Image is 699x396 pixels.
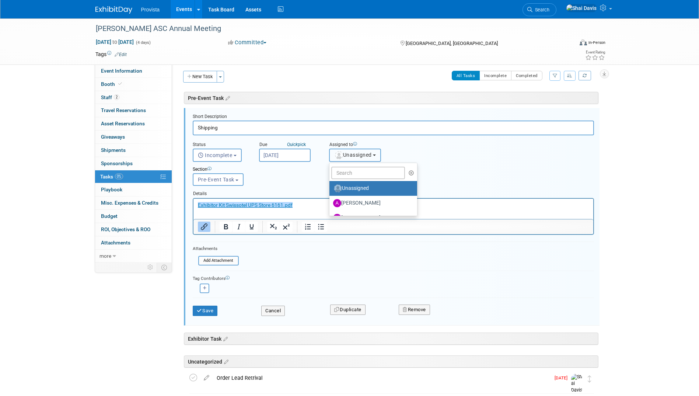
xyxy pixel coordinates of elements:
button: Duplicate [330,305,366,315]
td: Toggle Event Tabs [157,263,172,272]
div: Event Rating [585,51,605,54]
span: Asset Reservations [101,121,145,126]
button: Underline [245,222,258,232]
a: ROI, Objectives & ROO [95,223,172,236]
span: Misc. Expenses & Credits [101,200,158,206]
span: more [99,253,111,259]
div: Assigned to [329,142,421,149]
div: Attachments [193,246,239,252]
span: Attachments [101,240,130,246]
a: Travel Reservations [95,104,172,117]
a: Event Information [95,65,172,77]
button: Cancel [261,306,285,316]
div: [PERSON_NAME] ASC Annual Meeting [93,22,562,35]
span: Incomplete [198,152,233,158]
a: edit [200,375,213,381]
a: Refresh [579,71,591,80]
img: Shai Davis [571,374,582,393]
div: Tag Contributors [193,274,594,282]
div: Short Description [193,114,594,121]
a: Budget [95,210,172,223]
iframe: Rich Text Area [193,199,593,219]
span: Shipments [101,147,126,153]
button: All Tasks [452,71,480,80]
span: Sponsorships [101,160,133,166]
div: Uncategorized [184,355,598,368]
span: [GEOGRAPHIC_DATA], [GEOGRAPHIC_DATA] [406,41,498,46]
a: Edit [115,52,127,57]
div: Section [193,166,560,173]
button: Completed [511,71,542,80]
img: ExhibitDay [95,6,132,14]
span: Provista [141,7,160,13]
span: [DATE] [555,375,571,381]
a: Asset Reservations [95,117,172,130]
a: Sponsorships [95,157,172,170]
button: Numbered list [302,222,314,232]
button: Bullet list [315,222,327,232]
button: Bold [220,222,232,232]
button: Committed [226,39,269,46]
div: Pre-Event Task [184,92,598,104]
span: Unassigned [334,152,372,158]
span: Booth [101,81,123,87]
span: Budget [101,213,118,219]
button: Save [193,306,218,316]
div: Details [193,187,594,198]
div: Event Format [530,38,606,49]
a: Edit sections [222,358,228,365]
span: Giveaways [101,134,125,140]
span: 0% [115,174,123,179]
a: Quickpick [286,142,307,147]
td: Tags [95,51,127,58]
img: Format-Inperson.png [580,39,587,45]
label: Unassigned [333,183,410,194]
img: A.jpg [333,199,341,207]
input: Due Date [259,149,311,162]
button: Superscript [280,222,293,232]
img: Unassigned-User-Icon.png [334,184,342,192]
a: Giveaways [95,131,172,143]
i: Quick [287,142,298,147]
button: Incomplete [479,71,511,80]
span: Tasks [100,174,123,180]
span: Playbook [101,187,122,192]
div: Exhibitor Task [184,333,598,345]
span: 2 [114,94,119,100]
span: Travel Reservations [101,107,146,113]
div: Order Lead Retrival [213,372,550,384]
button: Remove [399,305,430,315]
a: Attachments [95,236,172,249]
input: Name of task or a short description [193,121,594,135]
button: Pre-Event Task [193,173,244,186]
span: Event Information [101,68,142,74]
i: Booth reservation complete [118,82,122,86]
span: [DATE] [DATE] [95,39,134,45]
div: In-Person [588,40,605,45]
i: Move task [588,375,591,382]
span: ROI, Objectives & ROO [101,226,150,232]
div: Status [193,142,248,149]
input: Search [331,167,405,179]
a: Playbook [95,183,172,196]
button: Subscript [267,222,280,232]
a: Edit sections [224,94,230,101]
span: (4 days) [135,40,151,45]
a: Edit sections [221,335,228,342]
span: Search [532,7,549,13]
a: Staff2 [95,91,172,104]
span: Staff [101,94,119,100]
span: to [111,39,118,45]
a: Shipments [95,144,172,157]
button: Insert/edit link [198,222,210,232]
div: Due [259,142,318,149]
button: Incomplete [193,149,242,162]
a: more [95,250,172,263]
img: Shai Davis [566,4,597,12]
a: Tasks0% [95,170,172,183]
button: New Task [183,71,217,83]
a: Search [522,3,556,16]
a: Misc. Expenses & Credits [95,197,172,209]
